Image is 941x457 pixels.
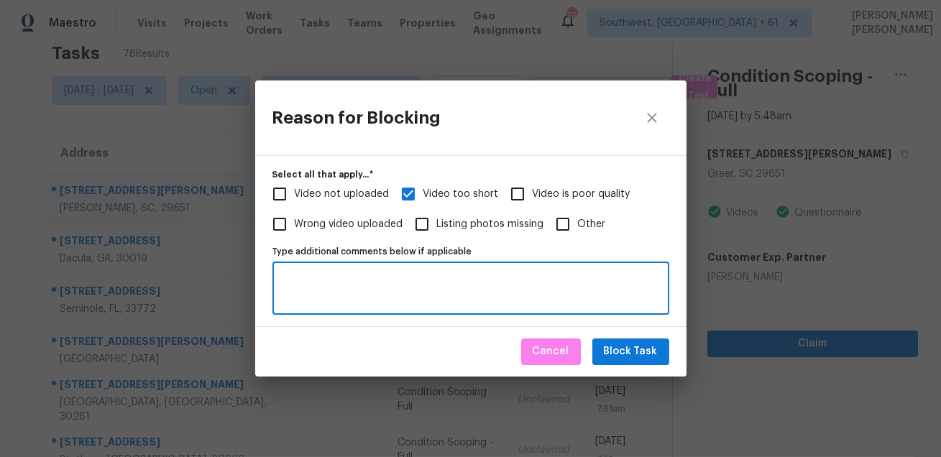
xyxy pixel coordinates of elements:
[635,101,669,135] button: close
[393,179,423,209] span: Video too short
[533,343,569,361] span: Cancel
[295,187,390,202] span: Video not uploaded
[437,217,544,232] span: Listing photos missing
[407,209,437,239] span: Listing photos missing
[265,209,295,239] span: Wrong video uploaded
[533,187,630,202] span: Video is poor quality
[272,247,669,256] label: Type additional comments below if applicable
[272,170,669,179] label: Select all that apply...
[272,241,669,315] div: Additional Comments
[521,338,581,365] button: Cancel
[423,187,499,202] span: Video too short
[272,108,441,128] h3: Reason for Blocking
[548,209,578,239] span: Other
[592,338,669,365] button: Block Task
[502,179,533,209] span: Video is poor quality
[265,179,295,209] span: Video not uploaded
[578,217,606,232] span: Other
[295,217,403,232] span: Wrong video uploaded
[604,343,658,361] span: Block Task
